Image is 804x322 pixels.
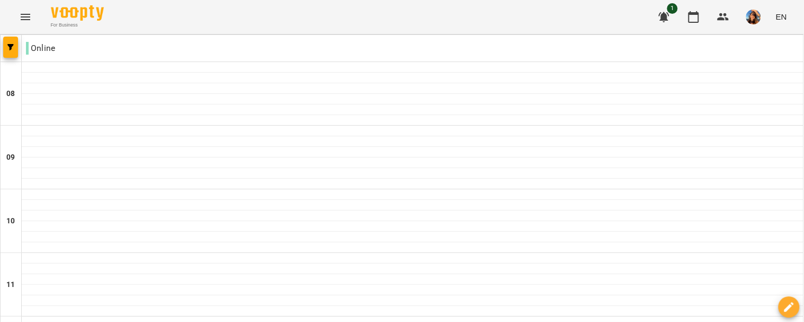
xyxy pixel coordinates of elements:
[6,215,15,227] h6: 10
[51,5,104,21] img: Voopty Logo
[6,88,15,100] h6: 08
[667,3,678,14] span: 1
[51,22,104,29] span: For Business
[26,42,55,55] p: Online
[6,279,15,291] h6: 11
[746,10,761,24] img: a3cfe7ef423bcf5e9dc77126c78d7dbf.jpg
[13,4,38,30] button: Menu
[6,152,15,163] h6: 09
[772,7,791,27] button: EN
[776,11,787,22] span: EN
